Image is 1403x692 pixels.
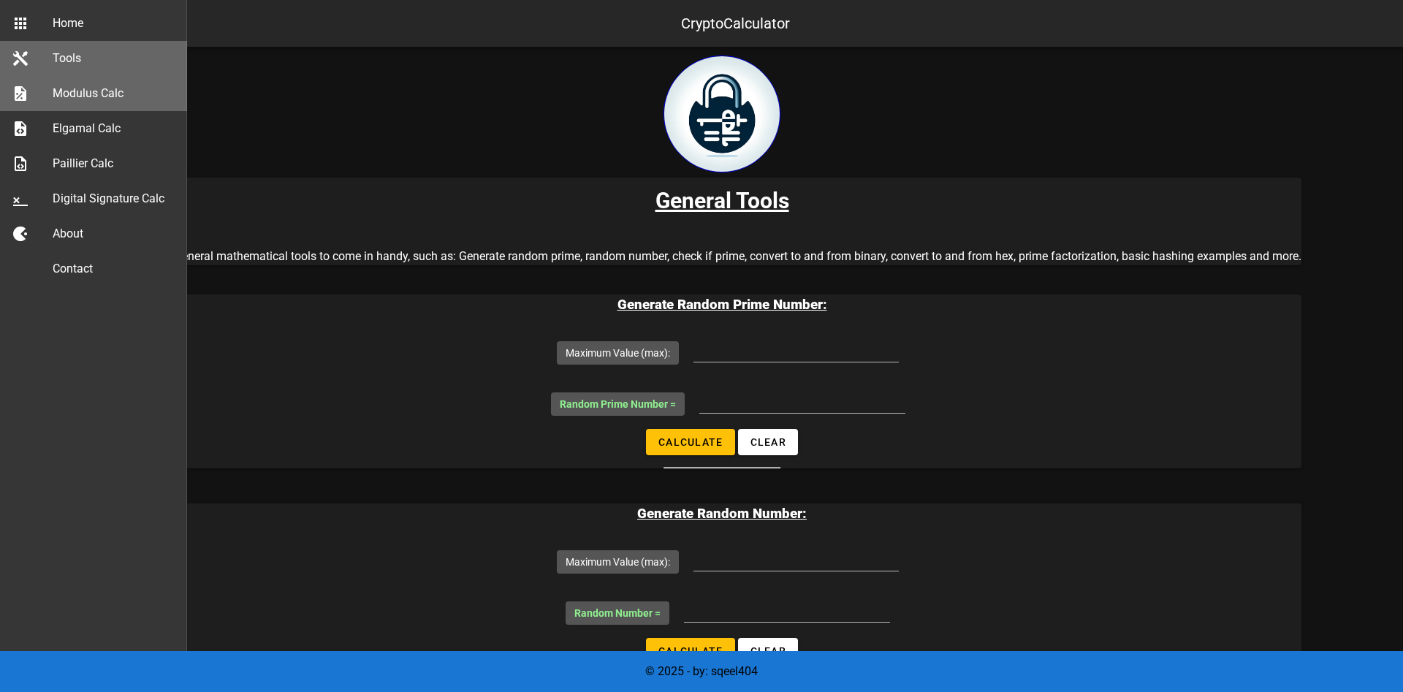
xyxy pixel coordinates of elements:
label: Maximum Value (max): [566,346,670,360]
div: Tools [53,51,175,65]
span: © 2025 - by: sqeel404 [645,664,758,678]
button: Calculate [646,638,734,664]
div: Home [53,16,175,30]
h1: General Tools [154,189,1290,213]
a: home [664,161,780,175]
span: Random Number = [574,607,661,619]
h3: Generate Random Prime Number: [142,294,1301,315]
span: Calculate [658,436,723,448]
div: About [53,227,175,240]
div: Paillier Calc [53,156,175,170]
span: Calculate [658,645,723,657]
button: Calculate [646,429,734,455]
button: Clear [738,638,798,664]
span: Clear [750,436,786,448]
div: Contact [53,262,175,275]
div: CryptoCalculator [681,12,790,34]
label: Maximum Value (max): [566,555,670,569]
h3: Generate Random Number: [142,503,1301,524]
span: Clear [750,645,786,657]
button: Clear [738,429,798,455]
img: encryption logo [664,56,780,172]
div: Elgamal Calc [53,121,175,135]
p: Some general mathematical tools to come in handy, such as: Generate random prime, random number, ... [142,248,1301,265]
div: Modulus Calc [53,86,175,100]
div: Digital Signature Calc [53,191,175,205]
span: Random Prime Number = [560,398,676,410]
